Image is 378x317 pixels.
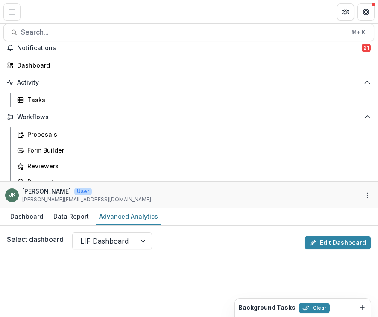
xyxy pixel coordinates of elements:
[74,188,92,195] p: User
[17,61,367,70] div: Dashboard
[14,159,374,173] a: Reviewers
[22,196,151,203] p: [PERSON_NAME][EMAIL_ADDRESS][DOMAIN_NAME]
[50,210,92,223] div: Data Report
[27,95,367,104] div: Tasks
[362,190,372,200] button: More
[27,130,367,139] div: Proposals
[27,161,367,170] div: Reviewers
[7,208,47,225] a: Dashboard
[7,234,64,244] label: Select dashboard
[22,187,71,196] p: [PERSON_NAME]
[17,114,360,121] span: Workflows
[305,236,371,249] a: Edit Dashboard
[337,3,354,21] button: Partners
[3,24,374,41] button: Search...
[14,127,374,141] a: Proposals
[3,58,374,72] a: Dashboard
[17,44,362,52] span: Notifications
[7,210,47,223] div: Dashboard
[14,175,374,189] a: Payments
[14,143,374,157] a: Form Builder
[3,3,21,21] button: Toggle Menu
[3,41,374,55] button: Notifications21
[299,303,330,313] button: Clear
[21,28,346,36] span: Search...
[238,304,296,311] h2: Background Tasks
[9,192,15,198] div: Jana Kinsey
[3,110,374,124] button: Open Workflows
[14,93,374,107] a: Tasks
[50,208,92,225] a: Data Report
[350,28,367,37] div: ⌘ + K
[357,3,375,21] button: Get Help
[362,44,371,52] span: 21
[96,210,161,223] div: Advanced Analytics
[96,208,161,225] a: Advanced Analytics
[27,177,367,186] div: Payments
[357,302,367,313] button: Dismiss
[3,76,374,89] button: Open Activity
[27,146,367,155] div: Form Builder
[17,79,360,86] span: Activity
